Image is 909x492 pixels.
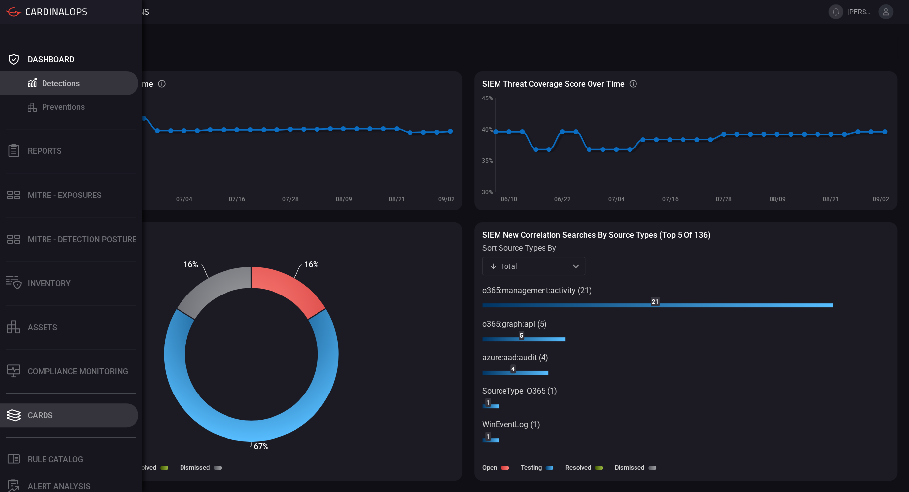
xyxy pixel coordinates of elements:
[28,191,102,200] div: MITRE - Exposures
[438,196,454,203] text: 09/02
[501,196,517,203] text: 06/10
[482,157,493,164] text: 35%
[482,319,547,329] text: o365:graph:api (5)
[229,196,245,203] text: 07/16
[389,196,405,203] text: 08/21
[131,464,156,471] label: Resolved
[716,196,732,203] text: 07/28
[180,464,210,471] label: Dismissed
[823,196,839,203] text: 08/21
[28,55,74,64] div: Dashboard
[282,196,299,203] text: 07/28
[662,196,678,203] text: 07/16
[482,126,493,133] text: 40%
[482,353,548,362] text: azure:aad:audit (4)
[521,464,542,471] label: Testing
[335,196,352,203] text: 08/09
[769,196,785,203] text: 08/09
[554,196,571,203] text: 06/22
[847,8,874,16] span: [PERSON_NAME].[PERSON_NAME]
[872,196,889,203] text: 09/02
[28,279,71,288] div: Inventory
[28,235,136,244] div: MITRE - Detection Posture
[482,189,493,196] text: 30%
[28,323,57,332] div: assets
[28,455,83,464] div: Rule Catalog
[42,102,85,112] div: Preventions
[304,260,319,269] text: 16%
[482,244,585,253] label: sort source types by
[486,399,490,406] text: 1
[28,411,53,420] div: Cards
[511,366,515,373] text: 4
[28,147,62,156] div: Reports
[482,95,493,102] text: 45%
[183,260,198,269] text: 16%
[482,386,557,395] text: SourceType_O365 (1)
[482,286,592,295] text: o365:management:activity (21)
[482,420,540,429] text: WinEventLog (1)
[28,367,128,376] div: Compliance Monitoring
[482,79,625,89] h3: SIEM Threat coverage score over time
[652,298,659,305] text: 21
[482,464,497,471] label: Open
[520,332,523,339] text: 5
[42,79,80,88] div: Detections
[565,464,591,471] label: Resolved
[608,196,625,203] text: 07/04
[482,230,889,240] h3: SIEM New correlation searches by source types (Top 5 of 136)
[486,433,490,440] text: 1
[254,442,269,451] text: 67%
[489,261,569,271] div: Total
[615,464,644,471] label: Dismissed
[176,196,192,203] text: 07/04
[28,482,91,491] div: ALERT ANALYSIS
